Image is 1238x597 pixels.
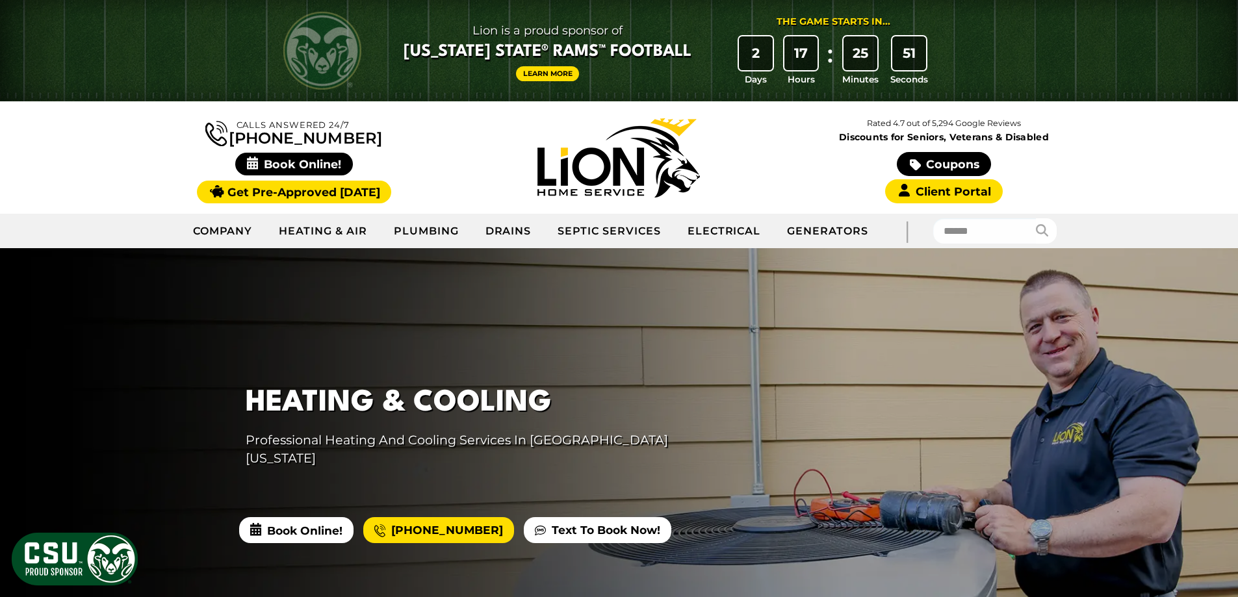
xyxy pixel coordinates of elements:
div: 17 [784,36,818,70]
span: Lion is a proud sponsor of [404,20,691,41]
img: CSU Sponsor Badge [10,531,140,587]
span: Book Online! [235,153,353,175]
a: Coupons [897,152,990,176]
div: 2 [739,36,773,70]
a: Plumbing [381,215,472,248]
a: [PHONE_NUMBER] [205,118,382,146]
a: [PHONE_NUMBER] [363,517,514,543]
p: Professional Heating And Cooling Services In [GEOGRAPHIC_DATA][US_STATE] [246,431,719,468]
a: Drains [472,215,545,248]
a: Generators [774,215,881,248]
div: 25 [844,36,877,70]
a: Client Portal [885,179,1002,203]
span: Book Online! [239,517,354,543]
div: 51 [892,36,926,70]
a: Text To Book Now! [524,517,671,543]
a: Heating & Air [266,215,380,248]
div: The Game Starts in... [777,15,890,29]
div: : [823,36,836,86]
span: Minutes [842,73,879,86]
img: CSU Rams logo [283,12,361,90]
span: Hours [788,73,815,86]
span: [US_STATE] State® Rams™ Football [404,41,691,63]
span: Days [745,73,767,86]
h1: Heating & Cooling [246,381,719,425]
a: Electrical [675,215,775,248]
img: Lion Home Service [537,118,700,197]
a: Septic Services [545,215,674,248]
p: Rated 4.7 out of 5,294 Google Reviews [781,116,1106,131]
a: Get Pre-Approved [DATE] [197,181,391,203]
a: Learn More [516,66,580,81]
span: Discounts for Seniors, Veterans & Disabled [784,133,1104,142]
a: Company [180,215,266,248]
div: | [881,214,933,248]
span: Seconds [890,73,928,86]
